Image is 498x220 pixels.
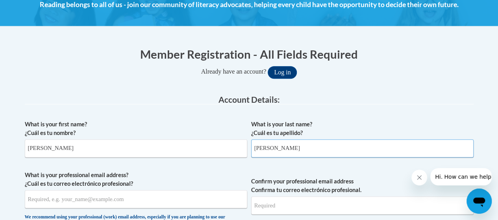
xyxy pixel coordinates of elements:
span: Already have an account? [201,68,267,75]
iframe: Button to launch messaging window [467,189,492,214]
label: What is your last name? ¿Cuál es tu apellido? [251,120,474,137]
iframe: Close message [411,170,427,185]
iframe: Message from company [430,168,492,185]
label: Confirm your professional email address Confirma tu correo electrónico profesional. [251,177,474,194]
label: What is your professional email address? ¿Cuál es tu correo electrónico profesional? [25,171,247,188]
input: Required [251,196,474,214]
input: Metadata input [25,190,247,208]
span: Hi. How can we help? [5,6,64,12]
h1: Member Registration - All Fields Required [25,46,474,62]
span: Account Details: [218,94,280,104]
button: Log in [268,66,297,79]
input: Metadata input [25,139,247,157]
label: What is your first name? ¿Cuál es tu nombre? [25,120,247,137]
input: Metadata input [251,139,474,157]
